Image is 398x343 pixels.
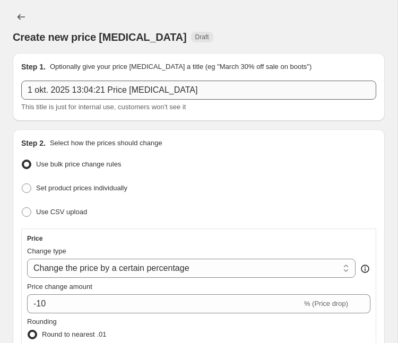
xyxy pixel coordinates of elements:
[50,61,312,72] p: Optionally give your price [MEDICAL_DATA] a title (eg "March 30% off sale on boots")
[360,263,370,274] div: help
[13,8,30,25] button: Price change jobs
[13,31,187,43] span: Create new price [MEDICAL_DATA]
[27,234,42,243] h3: Price
[50,138,162,148] p: Select how the prices should change
[195,33,209,41] span: Draft
[27,318,57,326] span: Rounding
[27,283,92,291] span: Price change amount
[21,138,46,148] h2: Step 2.
[21,81,376,100] input: 30% off holiday sale
[27,294,302,313] input: -15
[42,330,106,338] span: Round to nearest .01
[21,61,46,72] h2: Step 1.
[36,184,127,192] span: Set product prices individually
[36,208,87,216] span: Use CSV upload
[304,300,348,307] span: % (Price drop)
[27,247,66,255] span: Change type
[21,103,186,111] span: This title is just for internal use, customers won't see it
[36,160,121,168] span: Use bulk price change rules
